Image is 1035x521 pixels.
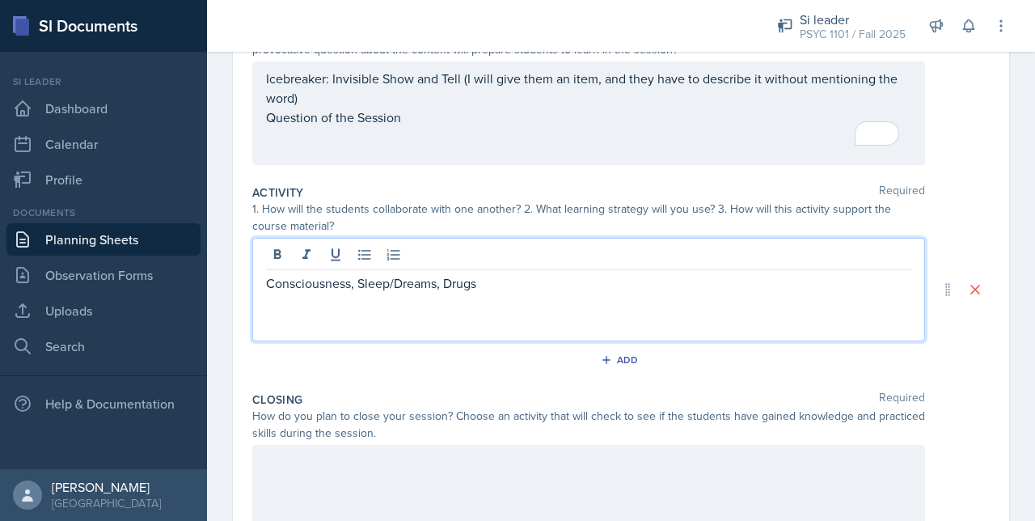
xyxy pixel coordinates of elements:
[52,479,161,495] div: [PERSON_NAME]
[6,294,201,327] a: Uploads
[800,10,906,29] div: Si leader
[252,408,925,442] div: How do you plan to close your session? Choose an activity that will check to see if the students ...
[6,128,201,160] a: Calendar
[595,348,648,372] button: Add
[252,392,302,408] label: Closing
[879,392,925,408] span: Required
[266,69,911,108] p: Icebreaker: Invisible Show and Tell (I will give them an item, and they have to describe it witho...
[800,26,906,43] div: PSYC 1101 / Fall 2025
[266,69,911,146] div: To enrich screen reader interactions, please activate Accessibility in Grammarly extension settings
[6,330,201,362] a: Search
[6,205,201,220] div: Documents
[266,108,911,127] p: Question of the Session
[6,163,201,196] a: Profile
[879,184,925,201] span: Required
[6,74,201,89] div: Si leader
[252,201,925,235] div: 1. How will the students collaborate with one another? 2. What learning strategy will you use? 3....
[252,184,304,201] label: Activity
[6,92,201,125] a: Dashboard
[604,354,639,366] div: Add
[6,388,201,420] div: Help & Documentation
[266,273,911,293] p: Consciousness, Sleep/Dreams, Drugs
[6,259,201,291] a: Observation Forms
[6,223,201,256] a: Planning Sheets
[52,495,161,511] div: [GEOGRAPHIC_DATA]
